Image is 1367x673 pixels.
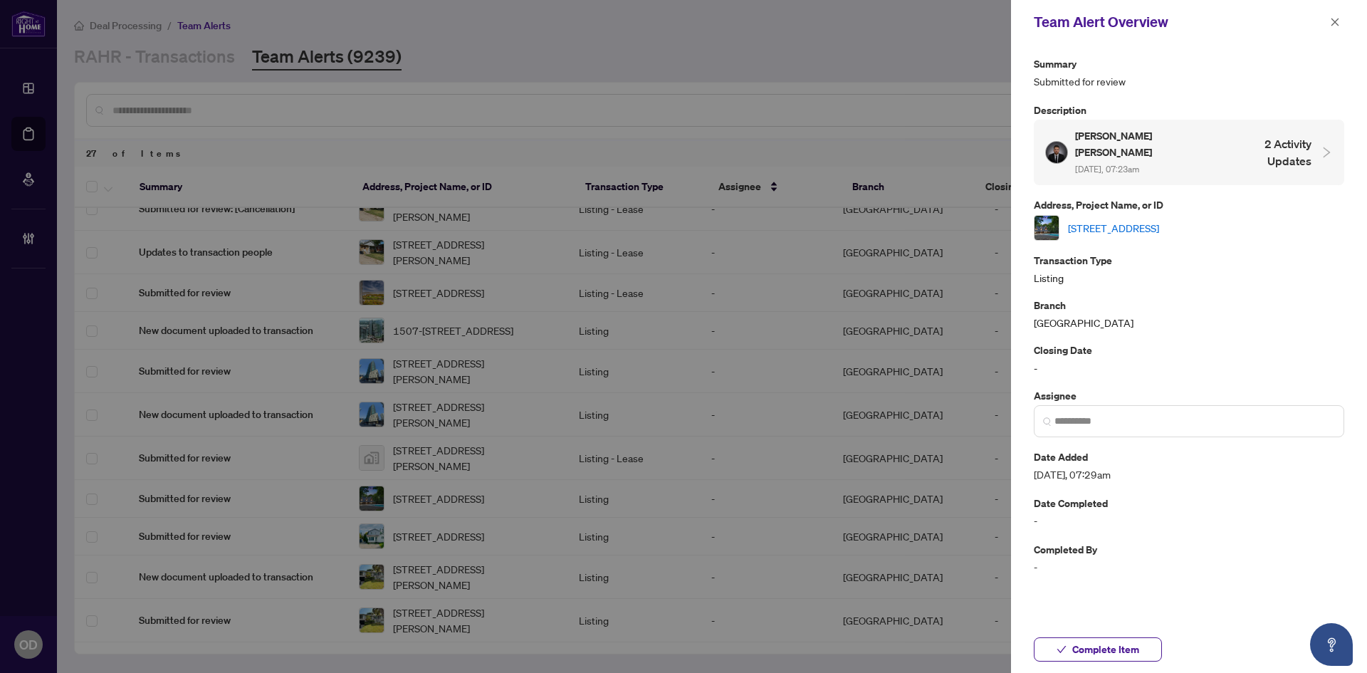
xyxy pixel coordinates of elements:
[1034,513,1344,529] span: -
[1034,297,1344,330] div: [GEOGRAPHIC_DATA]
[1034,11,1326,33] div: Team Alert Overview
[1034,559,1344,575] span: -
[1034,197,1344,213] p: Address, Project Name, or ID
[1072,638,1139,661] span: Complete Item
[1034,541,1344,558] p: Completed By
[1034,342,1344,375] div: -
[1068,220,1159,236] a: [STREET_ADDRESS]
[1034,387,1344,404] p: Assignee
[1046,142,1067,163] img: Profile Icon
[1034,342,1344,358] p: Closing Date
[1034,252,1344,286] div: Listing
[1034,637,1162,662] button: Complete Item
[1320,146,1333,159] span: collapsed
[1310,623,1353,666] button: Open asap
[1075,164,1139,174] span: [DATE], 07:23am
[1057,645,1067,654] span: check
[1035,216,1059,240] img: thumbnail-img
[1034,102,1344,118] p: Description
[1034,449,1344,465] p: Date Added
[1034,56,1344,72] p: Summary
[1034,252,1344,268] p: Transaction Type
[1226,135,1311,169] h4: 2 Activity Updates
[1034,120,1344,185] div: Profile Icon[PERSON_NAME] [PERSON_NAME] [DATE], 07:23am2 Activity Updates
[1034,495,1344,511] p: Date Completed
[1330,17,1340,27] span: close
[1034,466,1344,483] span: [DATE], 07:29am
[1034,297,1344,313] p: Branch
[1034,73,1344,90] span: Submitted for review
[1075,128,1217,160] h5: [PERSON_NAME] [PERSON_NAME]
[1043,417,1052,426] img: search_icon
